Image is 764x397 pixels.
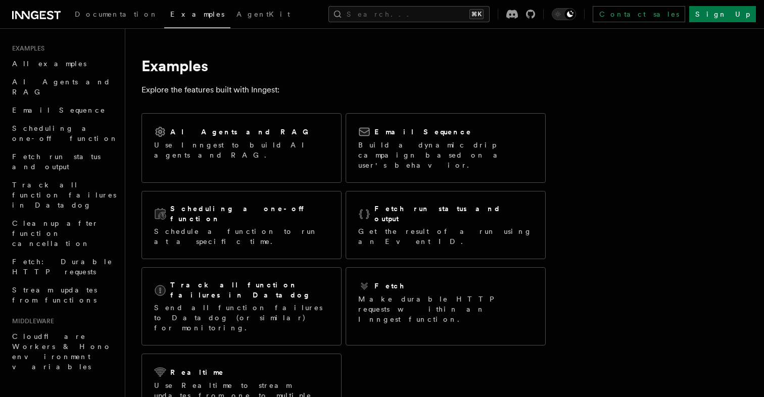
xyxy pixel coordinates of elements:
[12,78,111,96] span: AI Agents and RAG
[689,6,756,22] a: Sign Up
[346,113,546,183] a: Email SequenceBuild a dynamic drip campaign based on a user's behavior.
[469,9,484,19] kbd: ⌘K
[8,176,119,214] a: Track all function failures in Datadog
[358,226,533,246] p: Get the result of a run using an Event ID.
[12,258,113,276] span: Fetch: Durable HTTP requests
[170,204,329,224] h2: Scheduling a one-off function
[170,280,329,300] h2: Track all function failures in Datadog
[141,57,546,75] h1: Examples
[374,127,472,137] h2: Email Sequence
[593,6,685,22] a: Contact sales
[8,101,119,119] a: Email Sequence
[8,327,119,376] a: Cloudflare Workers & Hono environment variables
[358,140,533,170] p: Build a dynamic drip campaign based on a user's behavior.
[141,83,546,97] p: Explore the features built with Inngest:
[346,267,546,345] a: FetchMake durable HTTP requests within an Inngest function.
[170,10,224,18] span: Examples
[552,8,576,20] button: Toggle dark mode
[8,147,119,176] a: Fetch run status and output
[141,113,342,183] a: AI Agents and RAGUse Inngest to build AI agents and RAG.
[346,191,546,259] a: Fetch run status and outputGet the result of a run using an Event ID.
[12,181,116,209] span: Track all function failures in Datadog
[8,119,119,147] a: Scheduling a one-off function
[236,10,290,18] span: AgentKit
[230,3,296,27] a: AgentKit
[12,60,86,68] span: All examples
[8,253,119,281] a: Fetch: Durable HTTP requests
[8,55,119,73] a: All examples
[374,281,405,291] h2: Fetch
[8,281,119,309] a: Stream updates from functions
[358,294,533,324] p: Make durable HTTP requests within an Inngest function.
[141,267,342,345] a: Track all function failures in DatadogSend all function failures to Datadog (or similar) for moni...
[69,3,164,27] a: Documentation
[154,303,329,333] p: Send all function failures to Datadog (or similar) for monitoring.
[8,214,119,253] a: Cleanup after function cancellation
[12,106,106,114] span: Email Sequence
[170,127,314,137] h2: AI Agents and RAG
[170,367,224,377] h2: Realtime
[12,124,118,142] span: Scheduling a one-off function
[141,191,342,259] a: Scheduling a one-off functionSchedule a function to run at a specific time.
[12,332,112,371] span: Cloudflare Workers & Hono environment variables
[374,204,533,224] h2: Fetch run status and output
[75,10,158,18] span: Documentation
[154,226,329,246] p: Schedule a function to run at a specific time.
[164,3,230,28] a: Examples
[8,317,54,325] span: Middleware
[328,6,490,22] button: Search...⌘K
[8,73,119,101] a: AI Agents and RAG
[8,44,44,53] span: Examples
[12,286,97,304] span: Stream updates from functions
[12,219,99,247] span: Cleanup after function cancellation
[12,153,101,171] span: Fetch run status and output
[154,140,329,160] p: Use Inngest to build AI agents and RAG.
